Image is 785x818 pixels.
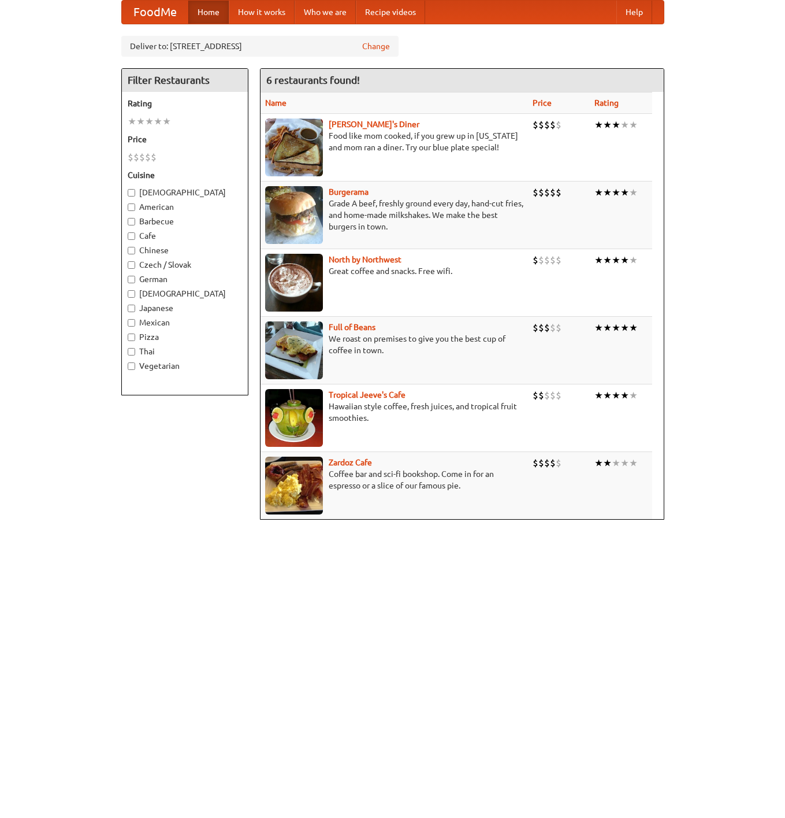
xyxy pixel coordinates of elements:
[265,130,523,153] p: Food like mom cooked, if you grew up in [US_STATE] and mom ran a diner. Try our blue plate special!
[620,186,629,199] li: ★
[265,389,323,447] img: jeeves.jpg
[145,115,154,128] li: ★
[128,169,242,181] h5: Cuisine
[603,389,612,402] li: ★
[128,290,135,298] input: [DEMOGRAPHIC_DATA]
[594,457,603,469] li: ★
[556,254,561,267] li: $
[594,98,619,108] a: Rating
[556,321,561,334] li: $
[612,186,620,199] li: ★
[188,1,229,24] a: Home
[128,360,242,372] label: Vegetarian
[128,189,135,197] input: [DEMOGRAPHIC_DATA]
[128,362,135,370] input: Vegetarian
[556,186,561,199] li: $
[128,203,135,211] input: American
[128,247,135,254] input: Chinese
[538,389,544,402] li: $
[594,321,603,334] li: ★
[151,151,157,164] li: $
[533,254,538,267] li: $
[128,273,242,285] label: German
[533,98,552,108] a: Price
[265,119,323,176] img: sallys.jpg
[133,151,139,164] li: $
[329,323,375,332] a: Full of Beans
[329,187,369,197] a: Burgerama
[603,186,612,199] li: ★
[616,1,652,24] a: Help
[533,119,538,131] li: $
[629,389,638,402] li: ★
[128,288,242,299] label: [DEMOGRAPHIC_DATA]
[128,261,135,269] input: Czech / Slovak
[265,265,523,277] p: Great coffee and snacks. Free wifi.
[128,319,135,327] input: Mexican
[620,389,629,402] li: ★
[629,457,638,469] li: ★
[329,390,405,399] a: Tropical Jeeve's Cafe
[356,1,425,24] a: Recipe videos
[533,457,538,469] li: $
[128,245,242,256] label: Chinese
[550,457,556,469] li: $
[612,321,620,334] li: ★
[612,389,620,402] li: ★
[362,40,390,52] a: Change
[128,151,133,164] li: $
[594,186,603,199] li: ★
[329,255,401,264] a: North by Northwest
[265,98,287,108] a: Name
[128,302,242,314] label: Japanese
[122,1,188,24] a: FoodMe
[266,75,360,86] ng-pluralize: 6 restaurants found!
[620,254,629,267] li: ★
[603,457,612,469] li: ★
[128,218,135,225] input: Barbecue
[538,186,544,199] li: $
[128,331,242,343] label: Pizza
[329,458,372,467] a: Zardoz Cafe
[128,317,242,328] label: Mexican
[329,120,419,129] a: [PERSON_NAME]'s Diner
[128,230,242,242] label: Cafe
[594,254,603,267] li: ★
[265,401,523,424] p: Hawaiian style coffee, fresh juices, and tropical fruit smoothies.
[162,115,171,128] li: ★
[128,216,242,227] label: Barbecue
[538,321,544,334] li: $
[154,115,162,128] li: ★
[265,321,323,379] img: beans.jpg
[265,186,323,244] img: burgerama.jpg
[620,119,629,131] li: ★
[544,186,550,199] li: $
[128,134,242,145] h5: Price
[629,254,638,267] li: ★
[128,276,135,283] input: German
[128,334,135,341] input: Pizza
[538,254,544,267] li: $
[533,321,538,334] li: $
[128,305,135,312] input: Japanese
[128,232,135,240] input: Cafe
[603,321,612,334] li: ★
[128,201,242,213] label: American
[538,457,544,469] li: $
[550,389,556,402] li: $
[603,254,612,267] li: ★
[295,1,356,24] a: Who we are
[139,151,145,164] li: $
[629,321,638,334] li: ★
[265,198,523,232] p: Grade A beef, freshly ground every day, hand-cut fries, and home-made milkshakes. We make the bes...
[136,115,145,128] li: ★
[594,119,603,131] li: ★
[128,348,135,356] input: Thai
[121,36,399,57] div: Deliver to: [STREET_ADDRESS]
[544,389,550,402] li: $
[544,119,550,131] li: $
